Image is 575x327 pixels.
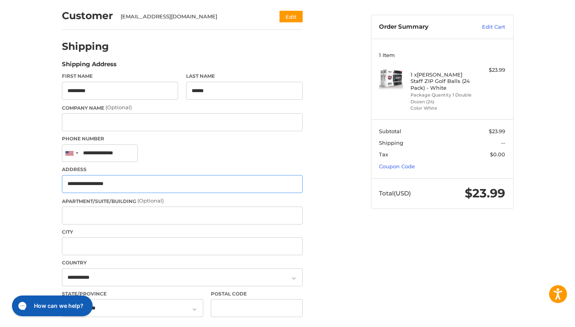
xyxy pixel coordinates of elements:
label: First Name [62,73,178,80]
a: Coupon Code [379,163,415,169]
label: Address [62,166,303,173]
span: Total (USD) [379,189,411,197]
a: Edit Cart [465,23,505,31]
span: $23.99 [465,186,505,201]
label: City [62,229,303,236]
span: $23.99 [489,128,505,134]
legend: Shipping Address [62,60,117,73]
label: Company Name [62,104,303,112]
label: Country [62,259,303,266]
button: Edit [280,11,303,22]
h3: Order Summary [379,23,465,31]
label: Last Name [186,73,303,80]
label: Phone Number [62,135,303,142]
label: Apartment/Suite/Building [62,197,303,205]
small: (Optional) [105,104,132,110]
h4: 1 x [PERSON_NAME] Staff ZIP Golf Balls (24 Pack) - White [410,71,472,91]
li: Color White [410,105,472,112]
div: $23.99 [474,66,505,74]
h2: Customer [62,10,113,22]
div: United States: +1 [62,145,81,162]
label: State/Province [62,290,203,297]
span: Tax [379,151,388,158]
span: -- [501,140,505,146]
h3: 1 Item [379,52,505,58]
span: Shipping [379,140,403,146]
iframe: Google Customer Reviews [509,305,575,327]
li: Package Quantity 1 Double Dozen (24) [410,92,472,105]
label: Postal Code [211,290,303,297]
span: Subtotal [379,128,401,134]
small: (Optional) [137,197,164,204]
div: [EMAIL_ADDRESS][DOMAIN_NAME] [121,13,264,21]
h2: Shipping [62,40,109,53]
span: $0.00 [490,151,505,158]
iframe: Gorgias live chat messenger [8,293,95,319]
